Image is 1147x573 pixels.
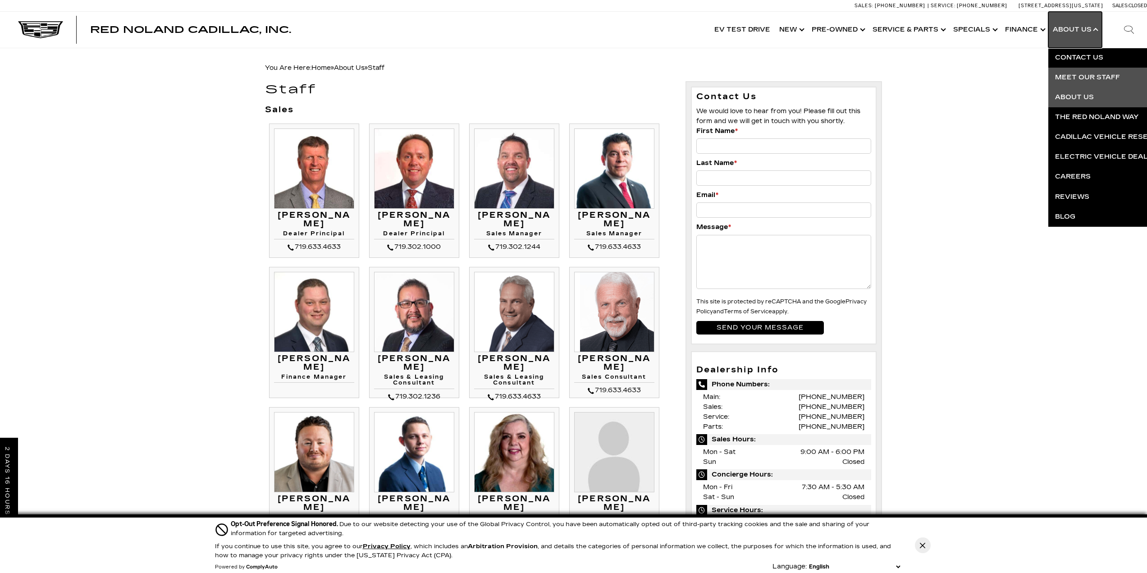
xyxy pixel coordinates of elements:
select: Language Select [807,562,902,571]
span: Closed [842,492,864,502]
a: Pre-Owned [807,12,868,48]
span: Opt-Out Preference Signal Honored . [231,520,339,528]
label: Message [696,222,731,232]
span: Phone Numbers: [696,379,872,390]
a: [PHONE_NUMBER] [799,403,864,411]
a: Sales: [PHONE_NUMBER] [855,3,928,8]
span: » [311,64,384,72]
span: Main: [703,393,720,401]
img: Cadillac Dark Logo with Cadillac White Text [18,21,63,38]
a: Privacy Policy [696,298,867,315]
label: First Name [696,126,738,136]
div: 719.302.1236 [374,391,454,402]
h3: [PERSON_NAME] [274,211,354,229]
h4: Sales Manager [474,231,554,239]
a: Service & Parts [868,12,949,48]
h3: [PERSON_NAME] [374,211,454,229]
div: 719.302.1000 [374,242,454,252]
h4: Sales Manager [574,231,654,239]
div: 719.633.4633 [474,391,554,402]
div: Powered by [215,564,278,570]
label: Email [696,190,718,200]
h4: Dealer Principal [274,231,354,239]
span: Sales Hours: [696,434,872,445]
span: » [334,64,384,72]
span: Service: [703,413,729,421]
a: EV Test Drive [710,12,775,48]
span: Sales: [855,3,873,9]
div: Due to our website detecting your use of the Global Privacy Control, you have been automatically ... [231,519,902,538]
input: First Name* [696,138,872,154]
span: Sales: [703,403,722,411]
span: [PHONE_NUMBER] [875,3,925,9]
h1: Staff [265,83,672,96]
span: [PHONE_NUMBER] [957,3,1007,9]
form: Contact Us [696,92,872,339]
h3: [PERSON_NAME] [474,211,554,229]
div: Language: [772,564,807,570]
a: Terms of Service [724,308,772,315]
div: 719.302.1244 [474,242,554,252]
h3: [PERSON_NAME] [374,354,454,372]
h3: [PERSON_NAME] [574,495,654,513]
h3: [PERSON_NAME] [474,354,554,372]
span: Sales: [1112,3,1129,9]
span: Closed [1129,3,1147,9]
span: Service: [931,3,955,9]
span: Red Noland Cadillac, Inc. [90,24,291,35]
a: [PHONE_NUMBER] [799,393,864,401]
a: ComplyAuto [246,564,278,570]
span: Sat - Sun [703,493,734,501]
input: Email* [696,202,872,218]
div: Search [1111,12,1147,48]
span: 9:00 AM - 6:00 PM [800,447,864,457]
h3: Contact Us [696,92,872,102]
div: 719.633.4633 [274,242,354,252]
span: Concierge Hours: [696,469,872,480]
h3: [PERSON_NAME] [274,495,354,513]
textarea: Message* [696,235,872,289]
h4: Sales & Leasing Consultant [474,374,554,389]
a: [PHONE_NUMBER] [799,413,864,421]
span: We would love to hear from you! Please fill out this form and we will get in touch with you shortly. [696,107,860,125]
a: Red Noland Cadillac, Inc. [90,25,291,34]
strong: Arbitration Provision [468,543,538,550]
button: Close Button [915,537,931,553]
span: 7:30 AM - 5:30 AM [802,482,864,492]
h4: Dealer Principal [374,231,454,239]
a: Home [311,64,331,72]
u: Privacy Policy [363,543,411,550]
div: 719.633.4633 [574,242,654,252]
h4: Sales & Leasing Consultant [374,374,454,389]
a: About Us [1048,12,1102,48]
input: Send your message [696,321,824,335]
span: Service Hours: [696,505,872,516]
span: Sun [703,458,716,466]
span: Mon - Sat [703,448,736,456]
h3: Sales [265,105,672,115]
a: Service: [PHONE_NUMBER] [928,3,1010,8]
h3: [PERSON_NAME] [274,354,354,372]
h3: [PERSON_NAME] [574,211,654,229]
a: [PHONE_NUMBER] [799,423,864,431]
h3: [PERSON_NAME] [374,495,454,513]
h3: [PERSON_NAME] [574,354,654,372]
h3: Dealership Info [696,366,872,375]
h4: Sales Consultant [574,374,654,383]
label: Last Name [696,158,737,168]
div: 719.633.4633 [574,385,654,396]
a: About Us [334,64,365,72]
span: Mon - Fri [703,483,732,491]
h3: [PERSON_NAME] [474,495,554,513]
a: Finance [1001,12,1048,48]
span: Parts: [703,423,723,431]
h4: Finance Manager [274,374,354,383]
a: [STREET_ADDRESS][US_STATE] [1019,3,1103,9]
a: Specials [949,12,1001,48]
span: You Are Here: [265,64,384,72]
a: New [775,12,807,48]
p: If you continue to use this site, you agree to our , which includes an , and details the categori... [215,543,891,559]
div: Breadcrumbs [265,62,882,74]
span: Closed [842,457,864,467]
